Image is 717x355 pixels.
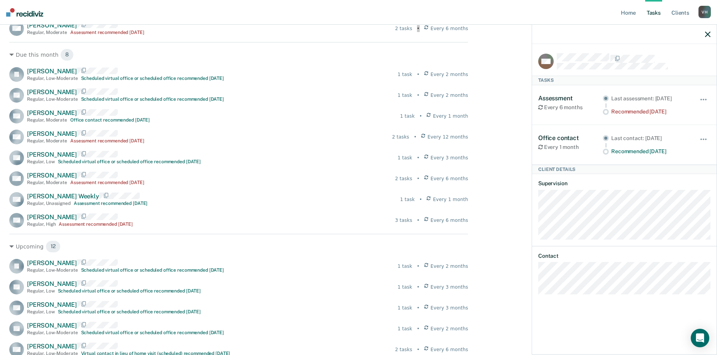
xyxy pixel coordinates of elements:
[691,329,709,347] div: Open Intercom Messenger
[538,253,710,259] dt: Contact
[27,76,78,81] div: Regular , Low-Moderate
[417,25,420,32] div: •
[27,301,77,308] span: [PERSON_NAME]
[538,134,603,142] div: Office contact
[431,175,468,182] span: Every 6 months
[27,130,77,137] span: [PERSON_NAME]
[538,180,710,187] dt: Supervision
[417,217,420,224] div: •
[58,159,201,164] div: Scheduled virtual office or scheduled office recommended [DATE]
[27,88,77,96] span: [PERSON_NAME]
[427,134,468,140] span: Every 12 months
[27,280,77,287] span: [PERSON_NAME]
[398,304,412,311] div: 1 task
[27,288,55,294] div: Regular , Low
[27,96,78,102] div: Regular , Low-Moderate
[414,134,417,140] div: •
[60,49,74,61] span: 8
[398,154,412,161] div: 1 task
[27,117,67,123] div: Regular , Moderate
[27,109,77,117] span: [PERSON_NAME]
[81,330,224,335] div: Scheduled virtual office or scheduled office recommended [DATE]
[400,196,415,203] div: 1 task
[70,180,144,185] div: Assessment recommended [DATE]
[70,138,144,144] div: Assessment recommended [DATE]
[395,25,412,32] div: 2 tasks
[398,92,412,99] div: 1 task
[398,284,412,291] div: 1 task
[27,159,55,164] div: Regular , Low
[417,175,420,182] div: •
[417,71,420,78] div: •
[27,172,77,179] span: [PERSON_NAME]
[417,263,420,270] div: •
[538,95,603,102] div: Assessment
[698,6,711,18] div: V H
[27,30,67,35] div: Regular , Moderate
[27,322,77,329] span: [PERSON_NAME]
[27,68,77,75] span: [PERSON_NAME]
[27,180,67,185] div: Regular , Moderate
[27,309,55,314] div: Regular , Low
[27,22,77,29] span: [PERSON_NAME]
[27,259,77,267] span: [PERSON_NAME]
[27,201,71,206] div: Regular , Unassigned
[417,325,420,332] div: •
[27,213,77,221] span: [PERSON_NAME]
[417,92,420,99] div: •
[27,138,67,144] div: Regular , Moderate
[419,196,422,203] div: •
[27,151,77,158] span: [PERSON_NAME]
[431,154,468,161] span: Every 3 months
[431,263,468,270] span: Every 2 months
[532,76,717,85] div: Tasks
[81,76,224,81] div: Scheduled virtual office or scheduled office recommended [DATE]
[395,175,412,182] div: 2 tasks
[611,148,689,155] div: Recommended [DATE]
[395,217,412,224] div: 3 tasks
[433,196,468,203] span: Every 1 month
[400,113,415,120] div: 1 task
[431,304,468,311] span: Every 3 months
[395,346,412,353] div: 2 tasks
[70,30,144,35] div: Assessment recommended [DATE]
[431,217,468,224] span: Every 6 months
[27,193,99,200] span: [PERSON_NAME] Weekly
[6,8,43,17] img: Recidiviz
[417,154,420,161] div: •
[417,304,420,311] div: •
[81,267,224,273] div: Scheduled virtual office or scheduled office recommended [DATE]
[431,71,468,78] span: Every 2 months
[431,25,468,32] span: Every 6 months
[398,71,412,78] div: 1 task
[74,201,148,206] div: Assessment recommended [DATE]
[538,104,603,111] div: Every 6 months
[27,343,77,350] span: [PERSON_NAME]
[417,346,420,353] div: •
[27,330,78,335] div: Regular , Low-Moderate
[59,221,133,227] div: Assessment recommended [DATE]
[392,134,409,140] div: 2 tasks
[58,288,201,294] div: Scheduled virtual office or scheduled office recommended [DATE]
[431,346,468,353] span: Every 6 months
[27,221,56,227] div: Regular , High
[532,165,717,174] div: Client Details
[611,108,689,115] div: Recommended [DATE]
[58,309,201,314] div: Scheduled virtual office or scheduled office recommended [DATE]
[46,240,61,253] span: 12
[27,267,78,273] div: Regular , Low-Moderate
[419,113,422,120] div: •
[398,263,412,270] div: 1 task
[433,113,468,120] span: Every 1 month
[70,117,150,123] div: Office contact recommended [DATE]
[398,325,412,332] div: 1 task
[611,135,689,142] div: Last contact: [DATE]
[431,284,468,291] span: Every 3 months
[81,96,224,102] div: Scheduled virtual office or scheduled office recommended [DATE]
[611,95,689,102] div: Last assessment: [DATE]
[9,240,468,253] div: Upcoming
[431,92,468,99] span: Every 2 months
[9,49,468,61] div: Due this month
[417,284,420,291] div: •
[538,144,603,150] div: Every 1 month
